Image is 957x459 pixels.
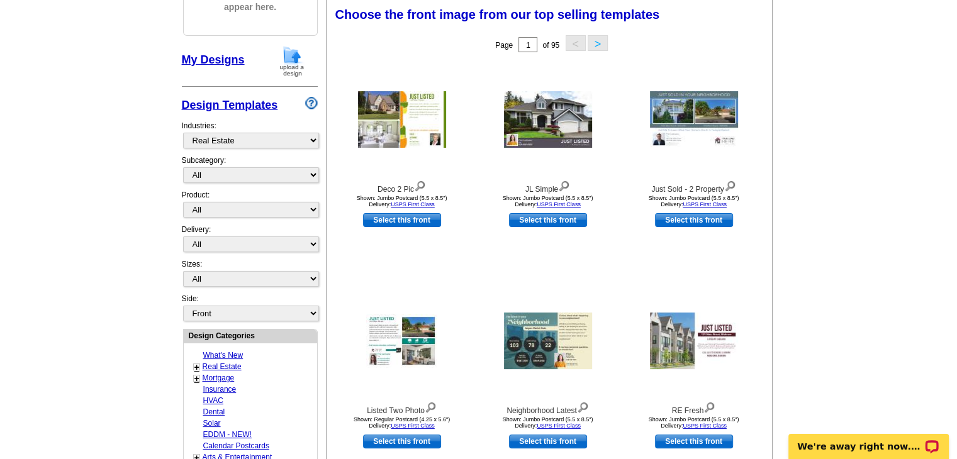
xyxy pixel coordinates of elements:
[203,373,235,382] a: Mortgage
[479,195,617,207] div: Shown: Jumbo Postcard (5.5 x 8.5") Delivery:
[363,434,441,448] a: use this design
[625,195,763,207] div: Shown: Jumbo Postcard (5.5 x 8.5") Delivery:
[203,396,223,405] a: HVAC
[509,434,587,448] a: use this design
[182,155,318,189] div: Subcategory:
[650,312,738,369] img: RE Fresh
[203,385,237,394] a: Insurance
[542,41,559,50] span: of 95
[625,178,763,195] div: Just Sold - 2 Property
[203,407,225,416] a: Dental
[203,430,252,439] a: EDDM - NEW!
[194,362,199,372] a: +
[182,114,318,155] div: Industries:
[366,314,438,368] img: Listed Two Photo
[537,201,581,207] a: USPS First Class
[425,399,437,413] img: view design details
[182,293,318,323] div: Side:
[479,416,617,429] div: Shown: Jumbo Postcard (5.5 x 8.5") Delivery:
[703,399,715,413] img: view design details
[182,189,318,224] div: Product:
[203,362,242,371] a: Real Estate
[182,258,318,293] div: Sizes:
[203,419,221,428] a: Solar
[537,423,581,429] a: USPS First Class
[588,35,608,51] button: >
[335,8,660,21] span: Choose the front image from our top selling templates
[194,373,199,384] a: +
[558,178,570,192] img: view design details
[495,41,513,50] span: Page
[625,416,763,429] div: Shown: Jumbo Postcard (5.5 x 8.5") Delivery:
[184,329,317,341] div: Design Categories
[655,434,733,448] a: use this design
[203,351,243,360] a: What's New
[391,423,435,429] a: USPS First Class
[333,178,471,195] div: Deco 2 Pic
[566,35,586,51] button: <
[504,91,592,148] img: JL Simple
[577,399,589,413] img: view design details
[650,91,738,148] img: Just Sold - 2 Property
[414,178,426,192] img: view design details
[203,441,269,450] a: Calendar Postcards
[724,178,736,192] img: view design details
[509,213,587,227] a: use this design
[625,399,763,416] div: RE Fresh
[305,97,318,109] img: design-wizard-help-icon.png
[504,312,592,369] img: Neighborhood Latest
[363,213,441,227] a: use this design
[780,419,957,459] iframe: LiveChat chat widget
[333,399,471,416] div: Listed Two Photo
[276,45,308,77] img: upload-design
[391,201,435,207] a: USPS First Class
[333,195,471,207] div: Shown: Jumbo Postcard (5.5 x 8.5") Delivery:
[479,178,617,195] div: JL Simple
[683,201,727,207] a: USPS First Class
[333,416,471,429] div: Shown: Regular Postcard (4.25 x 5.6") Delivery:
[182,224,318,258] div: Delivery:
[683,423,727,429] a: USPS First Class
[479,399,617,416] div: Neighborhood Latest
[358,91,446,148] img: Deco 2 Pic
[182,99,278,111] a: Design Templates
[182,53,245,66] a: My Designs
[655,213,733,227] a: use this design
